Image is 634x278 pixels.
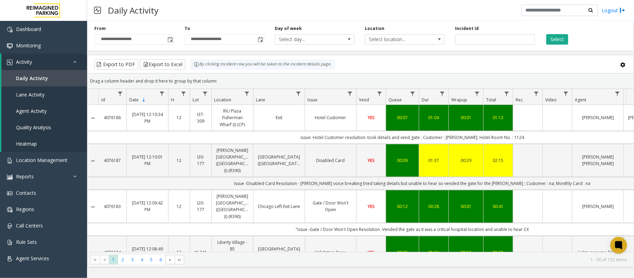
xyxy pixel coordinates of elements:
div: By clicking Incident row you will be taken to the incident details page. [190,59,335,70]
span: Page 2 [118,255,127,264]
span: YES [368,157,375,163]
a: 00:29 [453,157,479,164]
a: Gate / Door Won't Open [309,200,352,213]
span: Date [129,97,139,103]
span: Go to the next page [167,257,173,263]
div: 01:33 [488,249,509,256]
img: 'icon' [7,256,13,262]
a: Lot Filter Menu [201,89,210,98]
span: Go to the next page [165,255,175,265]
span: Toggle popup [166,34,174,44]
img: 'icon' [7,158,13,163]
span: Wrapup [451,97,467,103]
div: 00:16 [453,249,479,256]
a: [PERSON_NAME] [577,114,619,121]
span: Page 1 [109,255,118,264]
span: Sortable [141,97,147,103]
a: YES [361,249,382,256]
span: Monitoring [16,42,41,49]
a: 12 [173,114,186,121]
a: Liberty Village - 85 [PERSON_NAME] (I) [216,239,249,266]
span: Select location... [365,34,429,44]
h3: Daily Activity [104,2,162,19]
a: Hotel Customer [309,114,352,121]
a: Video Filter Menu [561,89,571,98]
a: 02:15 [488,157,509,164]
img: pageIcon [94,2,101,19]
a: YES [361,114,382,121]
a: 01:04 [423,114,444,121]
a: [PERSON_NAME] [577,203,619,210]
a: Lane Filter Menu [294,89,303,98]
span: Page 5 [147,255,156,264]
span: YES [368,203,375,209]
a: 00:12 [390,203,415,210]
a: Vend Filter Menu [375,89,384,98]
span: YES [368,115,375,121]
a: [PERSON_NAME][GEOGRAPHIC_DATA] ([GEOGRAPHIC_DATA]) (I) (R390) [216,193,249,220]
span: Dur [422,97,429,103]
img: 'icon' [7,240,13,245]
span: Call Centers [16,222,43,229]
span: Lane Activity [16,91,45,98]
label: Incident Id [455,25,479,32]
a: 4076184 [103,249,122,256]
span: Quality Analysis [16,124,51,131]
span: Contacts [16,190,36,196]
a: [GEOGRAPHIC_DATA] - 85 [PERSON_NAME] [258,246,300,259]
span: Agent [575,97,586,103]
span: Total [486,97,496,103]
img: 'icon' [7,223,13,229]
div: 00:01 [453,114,479,121]
a: 4076186 [103,114,122,121]
a: Lane Activity [1,86,87,103]
a: 00:01 [453,203,479,210]
a: Collapse Details [87,250,99,256]
span: Select day... [275,34,338,44]
div: 00:41 [488,203,509,210]
span: H [171,97,174,103]
a: [DATE] 12:10:01 PM [131,154,164,167]
a: 12 [173,203,186,210]
img: 'icon' [7,174,13,180]
a: YES [361,157,382,164]
img: 'icon' [7,43,13,49]
a: 4076187 [103,157,122,164]
button: Export to PDF [94,59,138,70]
span: Go to the last page [175,255,184,265]
a: 01:11 [423,249,444,256]
a: Chicago Left Exit Lane [258,203,300,210]
kendo-pager-info: 1 - 30 of 152 items [188,257,627,263]
span: Location Management [16,157,68,163]
a: 00:07 [390,114,415,121]
a: Logout [602,7,625,14]
a: 00:09 [390,157,415,164]
span: Issue [307,97,318,103]
label: Location [365,25,384,32]
a: 00:06 [390,249,415,256]
span: Queue [389,97,402,103]
a: Location Filter Menu [242,89,252,98]
span: Toggle popup [256,34,264,44]
a: [DATE] 12:09:42 PM [131,200,164,213]
a: Agent Filter Menu [613,89,622,98]
a: Dur Filter Menu [438,89,447,98]
div: 00:28 [423,203,444,210]
a: Activity [1,54,87,70]
img: 'icon' [7,27,13,32]
img: 'icon' [7,60,13,65]
span: Agent Services [16,255,49,262]
span: Go to the last page [177,257,182,263]
span: Heatmap [16,140,37,147]
a: Lalmuanawma Ralte [577,249,619,256]
a: 01:12 [488,114,509,121]
a: Disabled Card [309,157,352,164]
div: 01:37 [423,157,444,164]
a: Heatmap [1,136,87,152]
span: Rec. [516,97,524,103]
a: Total Filter Menu [502,89,511,98]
